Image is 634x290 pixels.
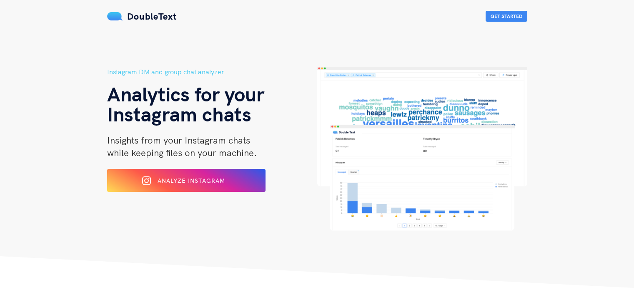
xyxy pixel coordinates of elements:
span: Instagram chats [107,101,251,126]
span: while keeping files on your machine. [107,147,257,159]
img: hero [317,67,527,231]
span: Insights from your Instagram chats [107,134,250,146]
button: Get Started [486,11,527,22]
span: Analytics for your [107,81,264,106]
h5: Instagram DM and group chat analyzer [107,67,317,77]
img: mS3x8y1f88AAAAABJRU5ErkJggg== [107,12,123,20]
button: Analyze Instagram [107,169,266,192]
a: Analyze Instagram [107,180,266,187]
a: DoubleText [107,10,177,22]
span: Analyze Instagram [158,177,225,184]
span: DoubleText [127,10,177,22]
